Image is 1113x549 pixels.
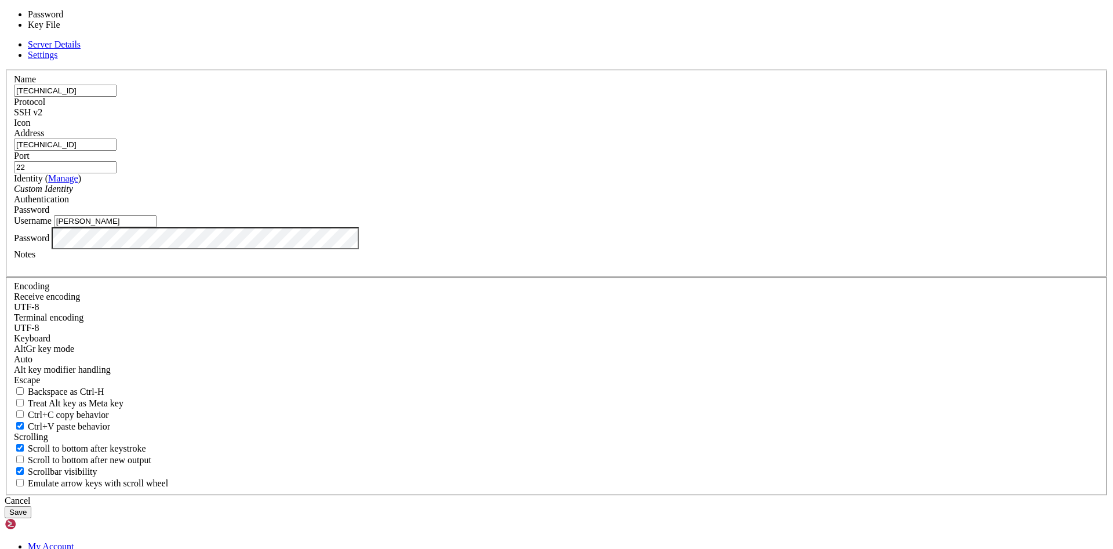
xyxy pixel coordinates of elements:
[14,302,1099,312] div: UTF-8
[16,399,24,406] input: Treat Alt key as Meta key
[14,333,50,343] label: Keyboard
[54,215,157,227] input: Login Username
[14,249,35,259] label: Notes
[14,398,123,408] label: Whether the Alt key acts as a Meta key or as a distinct Alt key.
[28,39,81,49] a: Server Details
[28,443,146,453] span: Scroll to bottom after keystroke
[5,506,31,518] button: Save
[16,422,24,430] input: Ctrl+V paste behavior
[14,323,39,333] span: UTF-8
[28,9,124,20] li: Password
[14,85,117,97] input: Server Name
[14,432,48,442] label: Scrolling
[14,354,1099,365] div: Auto
[5,518,71,530] img: Shellngn
[28,467,97,477] span: Scrollbar visibility
[14,74,36,84] label: Name
[14,184,73,194] i: Custom Identity
[14,421,110,431] label: Ctrl+V pastes if true, sends ^V to host if false. Ctrl+Shift+V sends ^V to host if true, pastes i...
[14,292,80,301] label: Set the expected encoding for data received from the host. If the encodings do not match, visual ...
[16,444,24,452] input: Scroll to bottom after keystroke
[14,232,49,242] label: Password
[14,107,1099,118] div: SSH v2
[14,455,151,465] label: Scroll to bottom after new output.
[16,467,24,475] input: Scrollbar visibility
[14,302,39,312] span: UTF-8
[14,161,117,173] input: Port Number
[14,205,49,214] span: Password
[14,205,1099,215] div: Password
[16,410,24,418] input: Ctrl+C copy behavior
[28,478,168,488] span: Emulate arrow keys with scroll wheel
[28,398,123,408] span: Treat Alt key as Meta key
[14,281,49,291] label: Encoding
[16,479,24,486] input: Emulate arrow keys with scroll wheel
[14,344,74,354] label: Set the expected encoding for data received from the host. If the encodings do not match, visual ...
[16,387,24,395] input: Backspace as Ctrl-H
[28,50,58,60] a: Settings
[14,173,81,183] label: Identity
[14,216,52,226] label: Username
[14,354,32,364] span: Auto
[14,467,97,477] label: The vertical scrollbar mode.
[14,128,44,138] label: Address
[14,478,168,488] label: When using the alternative screen buffer, and DECCKM (Application Cursor Keys) is active, mouse w...
[14,410,109,420] label: Ctrl-C copies if true, send ^C to host if false. Ctrl-Shift-C sends ^C to host if true, copies if...
[14,107,42,117] span: SSH v2
[14,184,1099,194] div: Custom Identity
[16,456,24,463] input: Scroll to bottom after new output
[28,20,124,30] li: Key File
[14,375,40,385] span: Escape
[14,97,45,107] label: Protocol
[14,387,104,397] label: If true, the backspace should send BS ('\x08', aka ^H). Otherwise the backspace key should send '...
[14,365,111,375] label: Controls how the Alt key is handled. Escape: Send an ESC prefix. 8-Bit: Add 128 to the typed char...
[45,173,81,183] span: ( )
[28,421,110,431] span: Ctrl+V paste behavior
[14,443,146,453] label: Whether to scroll to the bottom on any keystroke.
[14,323,1099,333] div: UTF-8
[28,455,151,465] span: Scroll to bottom after new output
[14,118,30,128] label: Icon
[48,173,78,183] a: Manage
[5,496,1108,506] div: Cancel
[14,375,1099,386] div: Escape
[14,139,117,151] input: Host Name or IP
[14,151,30,161] label: Port
[28,387,104,397] span: Backspace as Ctrl-H
[28,410,109,420] span: Ctrl+C copy behavior
[14,194,69,204] label: Authentication
[14,312,83,322] label: The default terminal encoding. ISO-2022 enables character map translations (like graphics maps). ...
